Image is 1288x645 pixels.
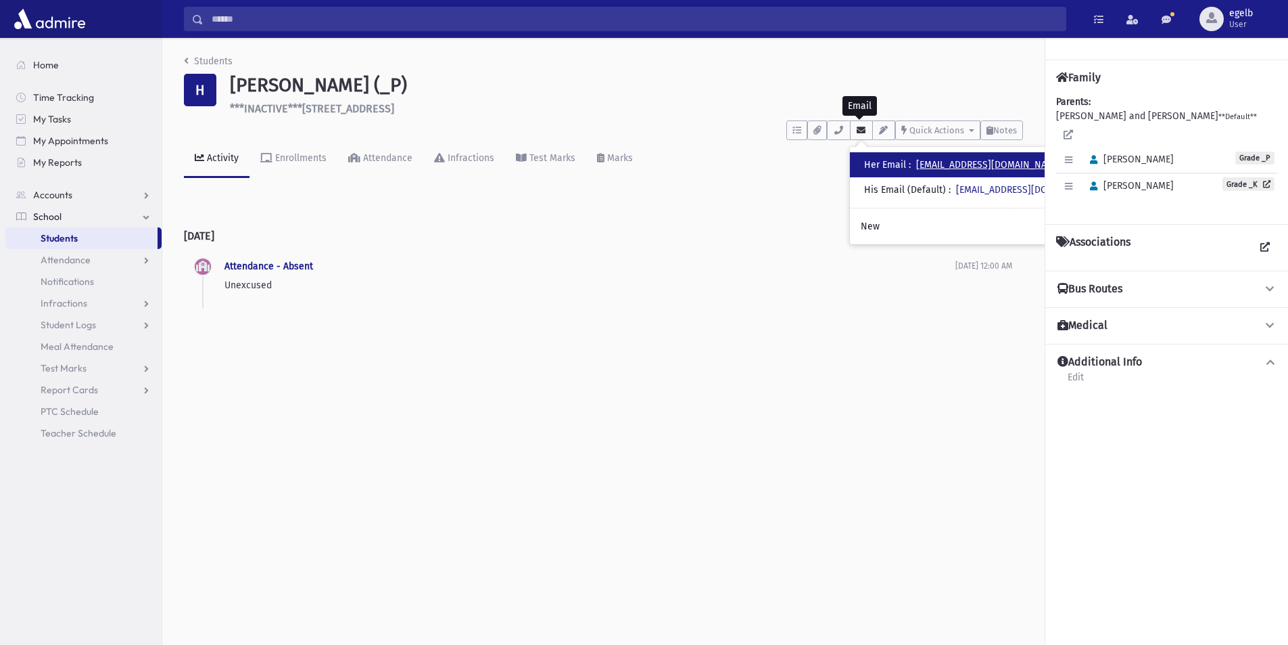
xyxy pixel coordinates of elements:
h6: ***INACTIVE***[STREET_ADDRESS] [230,102,1023,115]
a: Meal Attendance [5,336,162,357]
b: Parents: [1056,96,1091,108]
a: Report Cards [5,379,162,401]
span: [PERSON_NAME] [1084,154,1174,165]
input: Search [204,7,1066,31]
span: [PERSON_NAME] [1084,180,1174,192]
a: Enrollments [249,140,337,178]
span: Quick Actions [909,125,964,135]
span: Attendance [41,254,91,266]
a: My Reports [5,152,162,173]
a: PTC Schedule [5,401,162,422]
div: Attendance [360,152,412,164]
span: Infractions [41,297,87,309]
div: Her Email [864,158,1062,172]
img: AdmirePro [11,5,89,32]
div: Enrollments [272,152,327,164]
span: egelb [1229,8,1253,19]
a: Edit [1067,370,1084,394]
button: Bus Routes [1056,282,1277,296]
h4: Associations [1056,236,1130,260]
a: Infractions [423,140,505,178]
a: Teacher Schedule [5,422,162,444]
button: Quick Actions [895,120,980,140]
a: Grade _K [1222,177,1274,191]
span: Notes [993,125,1017,135]
a: Students [5,227,158,249]
a: [EMAIL_ADDRESS][DOMAIN_NAME] [956,184,1102,196]
a: [EMAIL_ADDRESS][DOMAIN_NAME] [916,159,1062,171]
span: Accounts [33,189,72,201]
h4: Additional Info [1057,355,1142,370]
a: Student Logs [5,314,162,336]
span: User [1229,19,1253,30]
span: Time Tracking [33,91,94,104]
div: Marks [604,152,633,164]
span: : [909,159,911,171]
span: Grade _P [1235,152,1274,164]
span: School [33,210,62,223]
a: Notifications [5,271,162,292]
a: My Appointments [5,130,162,152]
div: Test Marks [527,152,575,164]
a: Marks [586,140,644,178]
a: Students [184,55,233,67]
span: My Appointments [33,135,108,147]
span: My Tasks [33,113,71,125]
a: Test Marks [5,357,162,379]
a: Activity [184,140,249,178]
div: Activity [204,152,239,164]
span: : [949,184,951,196]
a: Infractions [5,292,162,314]
h4: Family [1056,71,1101,84]
span: Teacher Schedule [41,427,116,439]
div: [PERSON_NAME] and [PERSON_NAME] [1056,95,1277,213]
nav: breadcrumb [184,54,233,74]
span: Home [33,59,59,71]
a: My Tasks [5,108,162,130]
span: Test Marks [41,362,87,374]
span: Notifications [41,275,94,288]
div: His Email (Default) [864,183,1102,197]
a: Accounts [5,184,162,206]
h4: Medical [1057,319,1107,333]
h4: Bus Routes [1057,282,1122,296]
a: Home [5,54,162,76]
span: Meal Attendance [41,340,114,353]
button: Medical [1056,319,1277,333]
a: Attendance - Absent [224,261,313,272]
p: Unexcused [224,278,955,292]
span: Report Cards [41,384,98,396]
a: Attendance [337,140,423,178]
a: View all Associations [1253,236,1277,260]
a: New [850,214,1113,239]
a: Attendance [5,249,162,271]
div: H [184,74,216,106]
h2: [DATE] [184,219,1023,253]
div: Infractions [445,152,494,164]
div: Email [842,96,877,116]
span: Students [41,232,78,244]
h1: [PERSON_NAME] (_P) [230,74,1023,97]
span: PTC Schedule [41,405,99,418]
a: Time Tracking [5,87,162,108]
span: My Reports [33,156,82,169]
button: Notes [980,120,1023,140]
button: Additional Info [1056,355,1277,370]
span: [DATE] 12:00 AM [955,261,1012,271]
a: Test Marks [505,140,586,178]
span: Student Logs [41,319,96,331]
a: School [5,206,162,227]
